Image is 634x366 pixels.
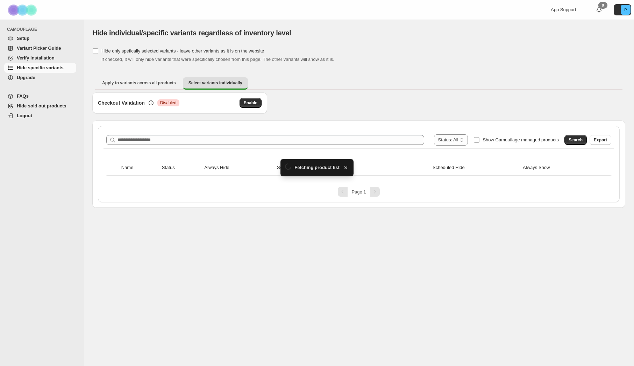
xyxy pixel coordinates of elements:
th: Selected/Excluded Countries [275,160,430,176]
a: Hide sold out products [4,101,76,111]
text: P [624,8,627,12]
th: Scheduled Hide [430,160,521,176]
a: Verify Installation [4,53,76,63]
span: Avatar with initials P [621,5,631,15]
span: Verify Installation [17,55,55,61]
h3: Checkout Validation [98,99,145,106]
th: Always Hide [202,160,275,176]
span: Page 1 [351,189,366,195]
span: Hide specific variants [17,65,64,70]
span: FAQs [17,93,29,99]
span: Hide sold out products [17,103,66,108]
span: If checked, it will only hide variants that were specifically chosen from this page. The other va... [101,57,334,62]
span: Search [569,137,583,143]
th: Always Show [521,160,598,176]
span: Apply to variants across all products [102,80,176,86]
a: Hide specific variants [4,63,76,73]
th: Name [119,160,160,176]
span: Fetching product list [294,164,340,171]
div: 0 [598,2,607,9]
span: Variant Picker Guide [17,45,61,51]
span: App Support [551,7,576,12]
button: Select variants individually [183,77,248,90]
button: Enable [240,98,262,108]
span: Select variants individually [188,80,242,86]
img: Camouflage [6,0,41,20]
button: Apply to variants across all products [97,77,181,89]
a: Logout [4,111,76,121]
a: Upgrade [4,73,76,83]
div: Select variants individually [92,92,625,208]
span: Upgrade [17,75,35,80]
span: Disabled [160,100,177,106]
span: Export [594,137,607,143]
span: Logout [17,113,32,118]
a: Setup [4,34,76,43]
span: Hide individual/specific variants regardless of inventory level [92,29,291,37]
a: Variant Picker Guide [4,43,76,53]
a: FAQs [4,91,76,101]
a: 0 [596,6,603,13]
nav: Pagination [104,187,614,197]
span: Setup [17,36,29,41]
span: Show Camouflage managed products [483,137,559,142]
button: Avatar with initials P [614,4,631,15]
button: Export [590,135,611,145]
span: Enable [244,100,257,106]
span: Hide only spefically selected variants - leave other variants as it is on the website [101,48,264,54]
th: Status [160,160,202,176]
span: CAMOUFLAGE [7,27,79,32]
button: Search [564,135,587,145]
